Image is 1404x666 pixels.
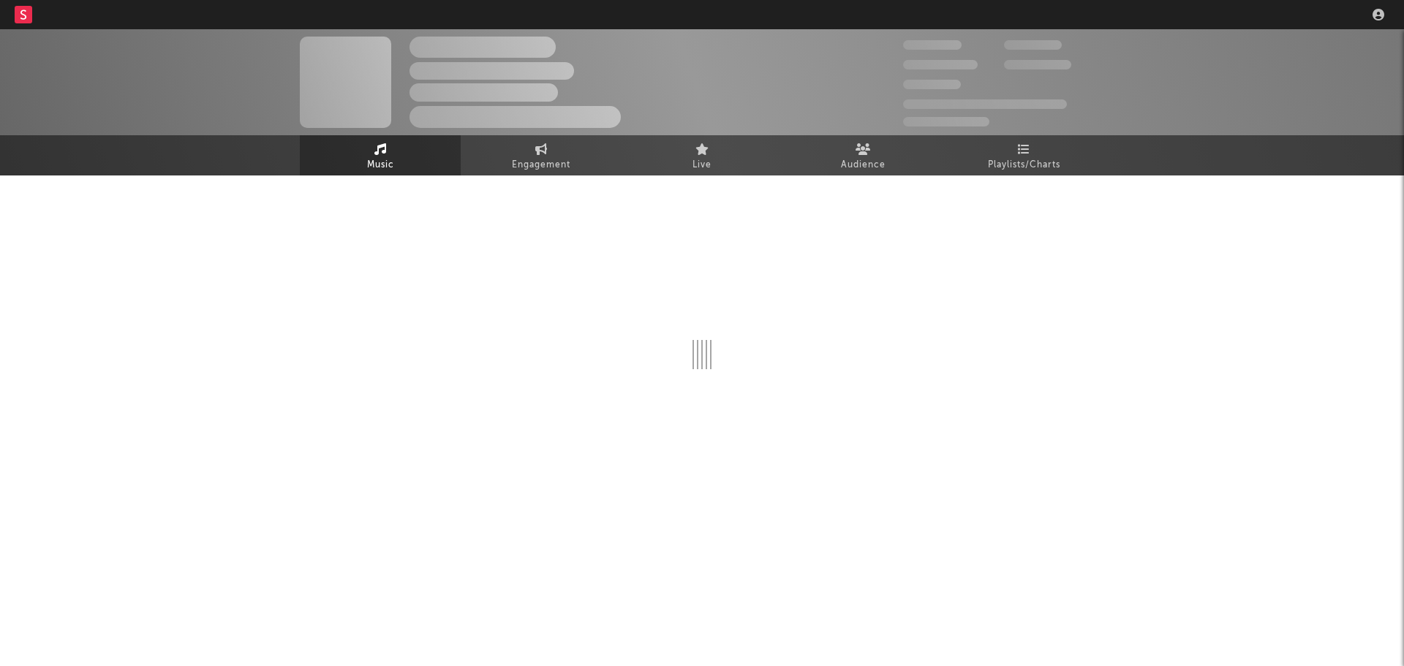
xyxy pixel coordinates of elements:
span: 100,000 [903,80,961,89]
span: Engagement [512,156,570,174]
span: Jump Score: 85.0 [903,117,989,126]
a: Engagement [461,135,622,175]
span: Playlists/Charts [988,156,1060,174]
span: 100,000 [1004,40,1062,50]
a: Audience [782,135,943,175]
span: Music [367,156,394,174]
span: 300,000 [903,40,962,50]
span: Live [692,156,712,174]
a: Live [622,135,782,175]
a: Music [300,135,461,175]
span: 50,000,000 Monthly Listeners [903,99,1067,109]
span: Audience [841,156,886,174]
span: 1,000,000 [1004,60,1071,69]
span: 50,000,000 [903,60,978,69]
a: Playlists/Charts [943,135,1104,175]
